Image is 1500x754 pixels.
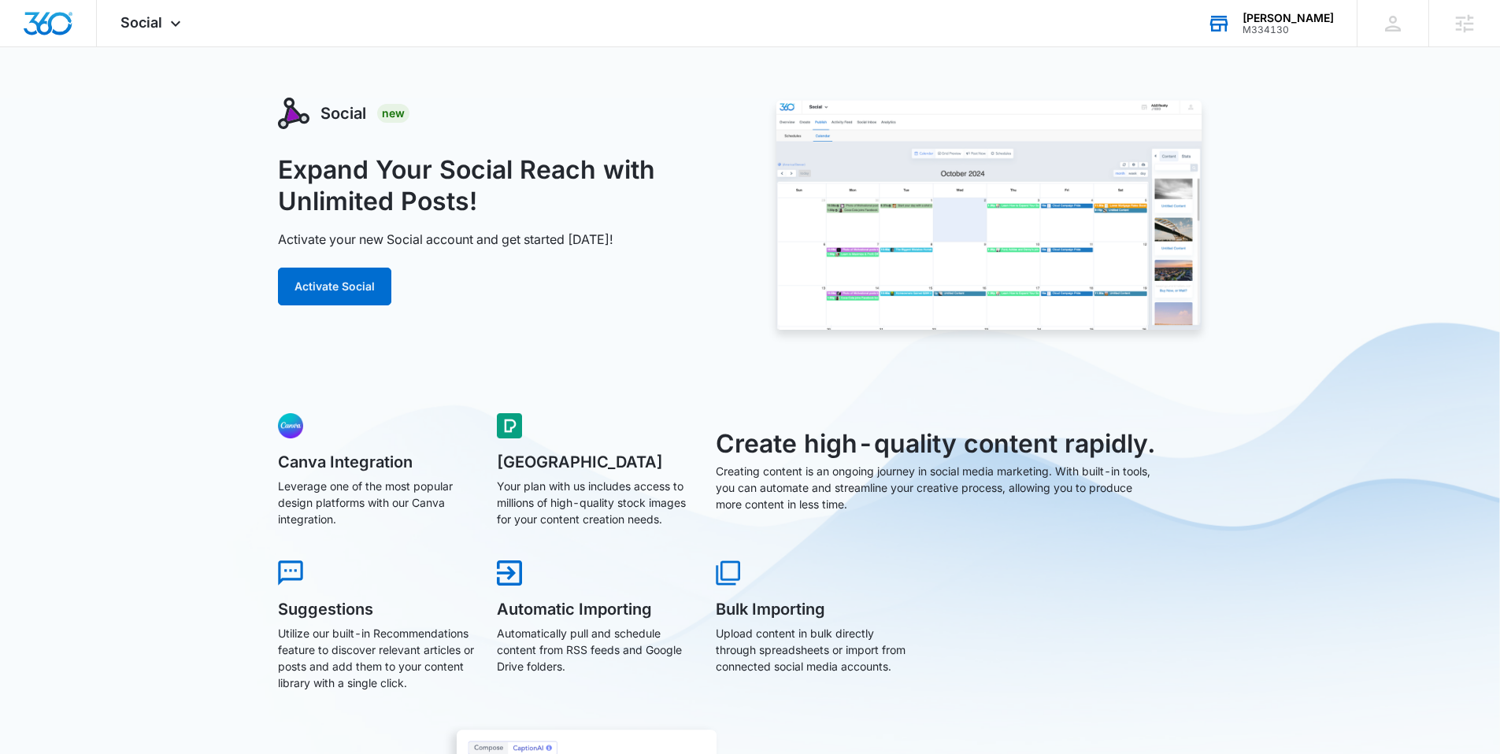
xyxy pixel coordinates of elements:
[278,268,391,305] button: Activate Social
[25,41,38,54] img: website_grey.svg
[716,625,913,675] p: Upload content in bulk directly through spreadsheets or import from connected social media accounts.
[60,93,141,103] div: Domain Overview
[716,601,913,617] h5: Bulk Importing
[43,91,55,104] img: tab_domain_overview_orange.svg
[1243,12,1334,24] div: account name
[497,454,694,470] h5: [GEOGRAPHIC_DATA]
[1243,24,1334,35] div: account id
[174,93,265,103] div: Keywords by Traffic
[377,104,409,123] div: New
[278,625,475,691] p: Utilize our built-in Recommendations feature to discover relevant articles or posts and add them ...
[320,102,366,125] h3: Social
[497,478,694,527] p: Your plan with us includes access to millions of high-quality stock images for your content creat...
[716,463,1158,512] p: Creating content is an ongoing journey in social media marketing. With built-in tools, you can au...
[278,230,613,249] p: Activate your new Social account and get started [DATE]!
[25,25,38,38] img: logo_orange.svg
[157,91,169,104] img: tab_keywords_by_traffic_grey.svg
[497,601,694,617] h5: Automatic Importing
[41,41,173,54] div: Domain: [DOMAIN_NAME]
[716,425,1158,463] h3: Create high-quality content rapidly.
[278,478,475,527] p: Leverage one of the most popular design platforms with our Canva integration.
[497,625,694,675] p: Automatically pull and schedule content from RSS feeds and Google Drive folders.
[278,454,475,470] h5: Canva Integration
[44,25,77,38] div: v 4.0.25
[278,601,475,617] h5: Suggestions
[278,154,733,217] h1: Expand Your Social Reach with Unlimited Posts!
[120,14,162,31] span: Social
